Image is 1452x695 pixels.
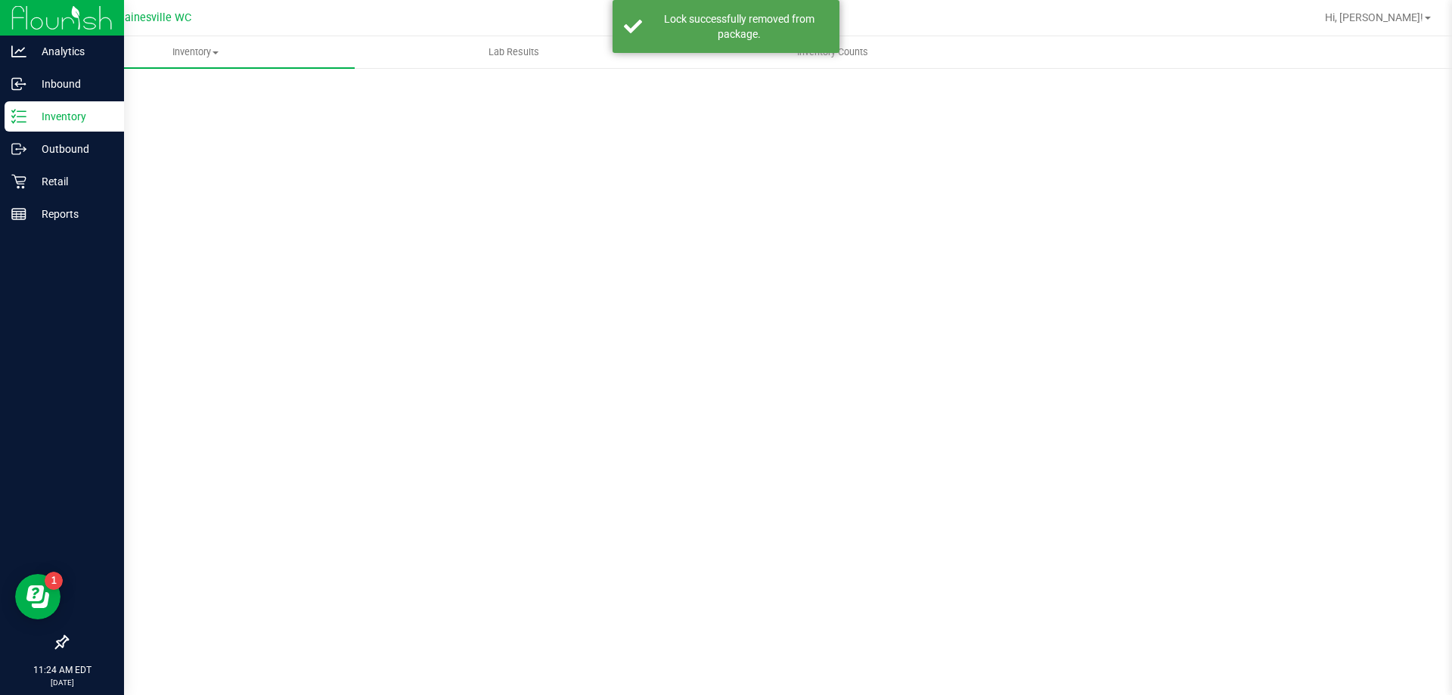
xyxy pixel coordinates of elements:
[11,206,26,222] inline-svg: Reports
[26,42,117,61] p: Analytics
[15,574,60,619] iframe: Resource center
[36,36,355,68] a: Inventory
[26,205,117,223] p: Reports
[26,172,117,191] p: Retail
[26,107,117,126] p: Inventory
[355,36,673,68] a: Lab Results
[36,45,355,59] span: Inventory
[11,109,26,124] inline-svg: Inventory
[7,677,117,688] p: [DATE]
[7,663,117,677] p: 11:24 AM EDT
[1325,11,1423,23] span: Hi, [PERSON_NAME]!
[11,76,26,92] inline-svg: Inbound
[11,174,26,189] inline-svg: Retail
[45,572,63,590] iframe: Resource center unread badge
[11,44,26,59] inline-svg: Analytics
[26,75,117,93] p: Inbound
[11,141,26,157] inline-svg: Outbound
[650,11,828,42] div: Lock successfully removed from package.
[117,11,191,24] span: Gainesville WC
[26,140,117,158] p: Outbound
[468,45,560,59] span: Lab Results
